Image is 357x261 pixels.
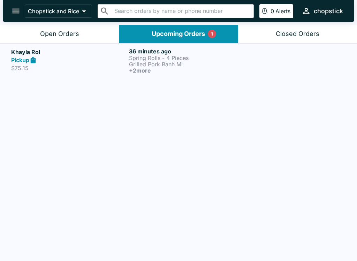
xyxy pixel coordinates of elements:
[276,30,319,38] div: Closed Orders
[11,65,126,72] p: $75.15
[129,48,244,55] h6: 36 minutes ago
[152,30,205,38] div: Upcoming Orders
[129,61,244,67] p: Grilled Pork Banh Mi
[25,5,92,18] button: Chopstick and Rice
[11,57,29,64] strong: Pickup
[211,30,213,37] p: 1
[28,8,79,15] p: Chopstick and Rice
[129,67,244,74] h6: + 2 more
[129,55,244,61] p: Spring Rolls - 4 Pieces
[11,48,126,56] h5: Khayla Rol
[314,7,343,15] div: chopstick
[271,8,274,15] p: 0
[299,3,346,18] button: chopstick
[112,6,251,16] input: Search orders by name or phone number
[40,30,79,38] div: Open Orders
[275,8,290,15] p: Alerts
[7,2,25,20] button: open drawer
